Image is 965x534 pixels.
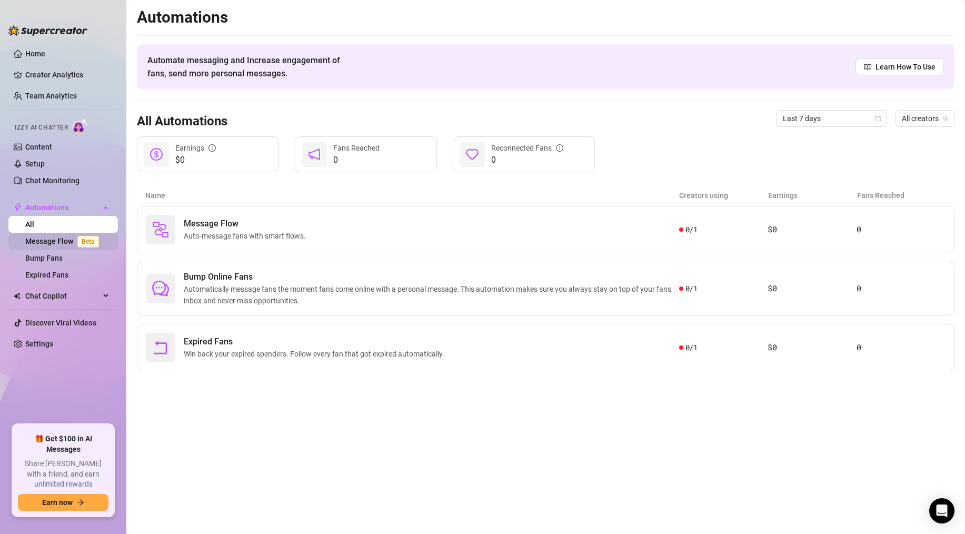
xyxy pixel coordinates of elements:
a: All [25,220,34,229]
a: Message FlowBeta [25,237,103,245]
div: Reconnected Fans [491,142,563,154]
span: 0 / 1 [685,283,698,294]
article: $0 [768,341,857,354]
span: Izzy AI Chatter [15,123,68,133]
span: Chat Copilot [25,288,100,304]
article: $0 [768,223,857,236]
h2: Automations [137,7,954,27]
span: comment [152,280,169,297]
span: Share [PERSON_NAME] with a friend, and earn unlimited rewards [18,459,108,490]
span: Bump Online Fans [184,271,679,283]
a: Expired Fans [25,271,68,279]
span: team [942,115,949,122]
img: svg%3e [152,221,169,238]
article: Creators using [679,190,768,201]
span: heart [466,148,479,161]
a: Settings [25,340,53,348]
a: Chat Monitoring [25,176,79,185]
span: Expired Fans [184,335,449,348]
a: Team Analytics [25,92,77,100]
a: Home [25,50,45,58]
a: Creator Analytics [25,66,110,83]
article: $0 [768,282,857,295]
span: 🎁 Get $100 in AI Messages [18,434,108,454]
span: info-circle [556,144,563,152]
span: dollar [150,148,163,161]
span: Earn now [42,498,73,507]
article: 0 [857,341,946,354]
span: Auto-message fans with smart flows. [184,230,310,242]
div: Earnings [175,142,216,154]
article: Fans Reached [857,190,946,201]
span: 0 / 1 [685,224,698,235]
span: calendar [875,115,881,122]
span: 0 [491,154,563,166]
a: Learn How To Use [855,58,944,75]
span: Learn How To Use [876,61,936,73]
span: Last 7 days [783,111,881,126]
span: Win back your expired spenders. Follow every fan that got expired automatically. [184,348,449,360]
span: info-circle [208,144,216,152]
article: Name [145,190,679,201]
img: AI Chatter [72,118,88,134]
span: Fans Reached [333,144,380,152]
a: Discover Viral Videos [25,319,96,327]
span: arrow-right [77,499,84,506]
span: read [864,63,871,71]
article: 0 [857,282,946,295]
article: 0 [857,223,946,236]
div: Open Intercom Messenger [929,498,954,523]
span: notification [308,148,321,161]
h3: All Automations [137,113,227,130]
span: $0 [175,154,216,166]
span: Message Flow [184,217,310,230]
span: Beta [77,236,99,248]
article: Earnings [768,190,857,201]
button: Earn nowarrow-right [18,494,108,511]
img: logo-BBDzfeDw.svg [8,25,87,36]
span: rollback [152,339,169,356]
span: 0 [333,154,380,166]
a: Content [25,143,52,151]
span: 0 / 1 [685,342,698,353]
a: Setup [25,160,45,168]
img: Chat Copilot [14,292,21,300]
a: Bump Fans [25,254,63,262]
span: Automate messaging and Increase engagement of fans, send more personal messages. [147,54,350,80]
span: Automations [25,199,100,216]
span: thunderbolt [14,203,22,212]
span: Automatically message fans the moment fans come online with a personal message. This automation m... [184,283,679,306]
span: All creators [902,111,948,126]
